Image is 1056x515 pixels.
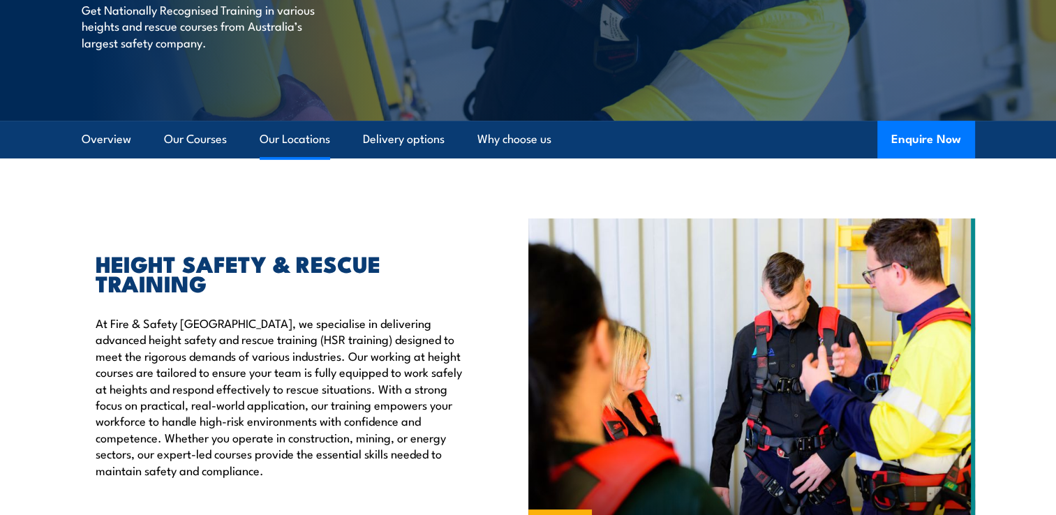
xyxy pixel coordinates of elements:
[96,315,464,478] p: At Fire & Safety [GEOGRAPHIC_DATA], we specialise in delivering advanced height safety and rescue...
[82,121,131,158] a: Overview
[260,121,330,158] a: Our Locations
[82,1,336,50] p: Get Nationally Recognised Training in various heights and rescue courses from Australia’s largest...
[477,121,551,158] a: Why choose us
[877,121,975,158] button: Enquire Now
[164,121,227,158] a: Our Courses
[363,121,445,158] a: Delivery options
[96,253,464,292] h2: HEIGHT SAFETY & RESCUE TRAINING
